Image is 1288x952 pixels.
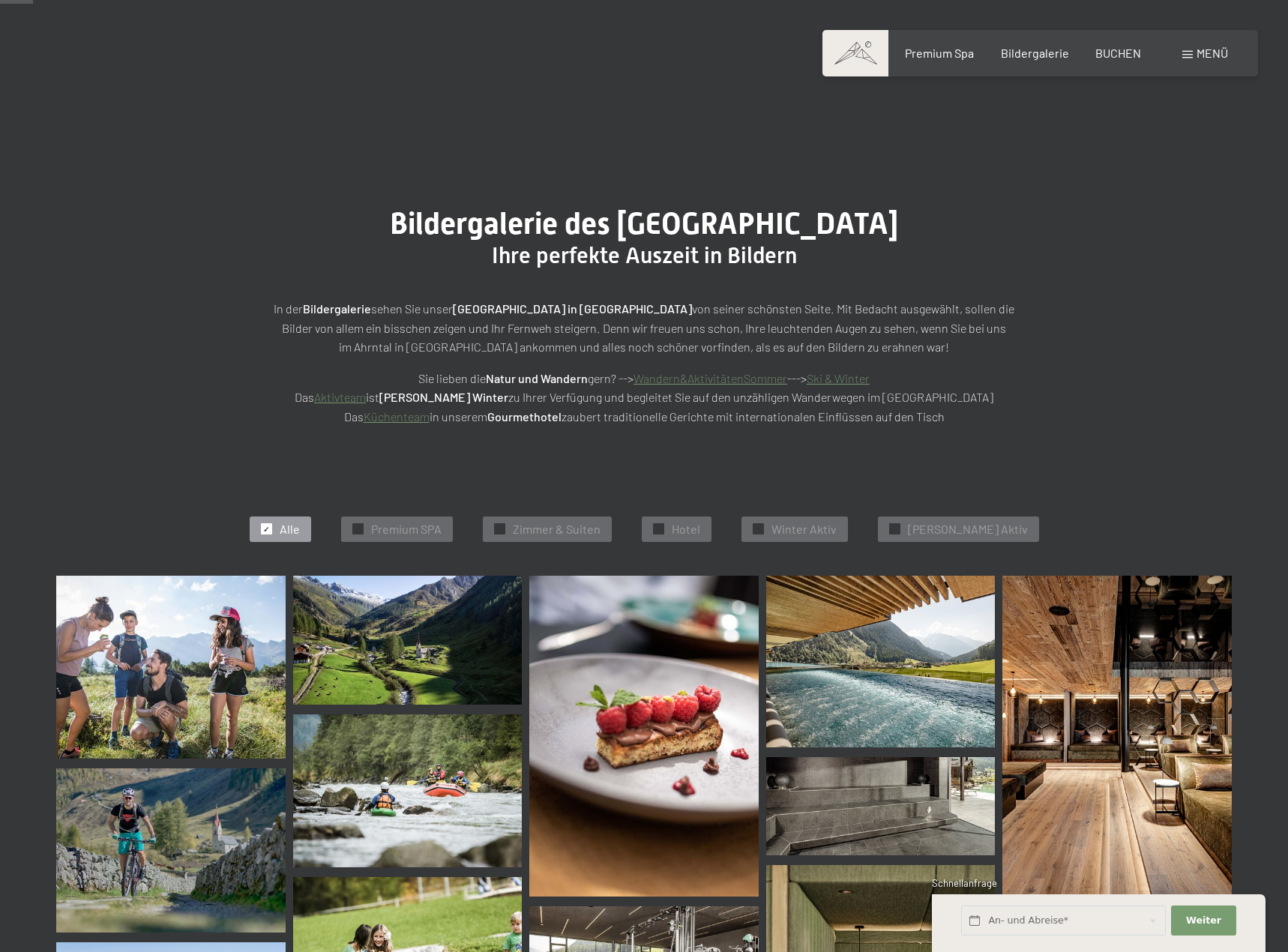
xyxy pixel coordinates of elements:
[905,46,974,60] a: Premium Spa
[672,521,700,537] span: Hotel
[908,521,1028,537] span: [PERSON_NAME] Aktiv
[529,576,759,897] img: Bildergalerie
[379,390,508,404] strong: [PERSON_NAME] Winter
[293,714,523,867] a: Bildergalerie
[486,371,588,385] strong: Natur und Wandern
[293,714,523,867] img: Rafting - Kajak - Canyoning - Ahrntal Südtirol im Wellnesshotel
[771,521,837,537] span: Winter Aktiv
[269,299,1019,357] p: In der sehen Sie unser von seiner schönsten Seite. Mit Bedacht ausgewählt, sollen die Bilder von ...
[390,206,898,241] span: Bildergalerie des [GEOGRAPHIC_DATA]
[1002,576,1232,919] img: Wellnesshotels - Ruheraum - Lounge - Ahrntal
[1095,46,1141,60] a: BUCHEN
[364,409,430,424] a: Küchenteam
[314,390,366,404] a: Aktivteam
[269,369,1019,427] p: Sie lieben die gern? --> ---> Das ist zu Ihrer Verfügung und begleitet Sie auf den unzähligen Wan...
[56,576,286,759] img: Bildergalerie
[655,524,661,534] span: ✓
[492,242,797,268] span: Ihre perfekte Auszeit in Bildern
[280,521,300,537] span: Alle
[513,521,601,537] span: Zimmer & Suiten
[371,521,442,537] span: Premium SPA
[766,576,996,747] img: Wellnesshotels - Erholung - Whirlpool - Inifity Pool - Ahrntal
[1001,46,1069,60] a: Bildergalerie
[807,371,870,385] a: Ski & Winter
[1197,46,1228,60] span: Menü
[766,757,996,855] img: Wellnesshotels - Sauna - Erholung - Adults only - Ahrntal
[1186,914,1221,927] span: Weiter
[355,524,361,534] span: ✓
[303,301,371,316] strong: Bildergalerie
[293,576,523,705] img: Bildergalerie
[932,877,997,889] span: Schnellanfrage
[755,524,761,534] span: ✓
[56,768,286,932] img: Bildergalerie
[487,409,562,424] strong: Gourmethotel
[496,524,502,534] span: ✓
[263,524,269,534] span: ✓
[1171,906,1236,936] button: Weiter
[891,524,897,534] span: ✓
[453,301,692,316] strong: [GEOGRAPHIC_DATA] in [GEOGRAPHIC_DATA]
[634,371,787,385] a: Wandern&AktivitätenSommer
